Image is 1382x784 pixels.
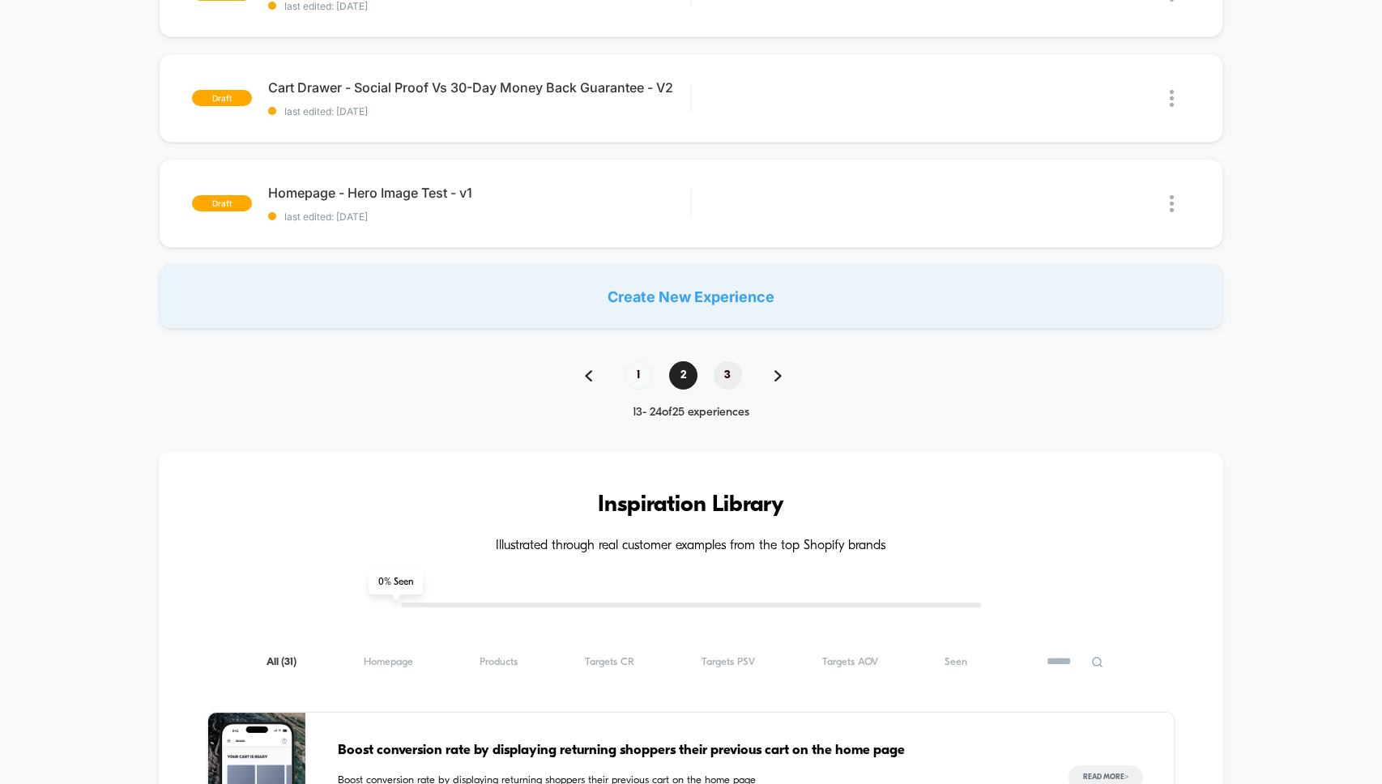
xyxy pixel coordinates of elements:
[192,195,252,211] span: draft
[268,185,690,201] span: Homepage - Hero Image Test - v1
[268,79,690,96] span: Cart Drawer - Social Proof Vs 30-Day Money Back Guarantee - V2
[192,90,252,106] span: draft
[268,105,690,117] span: last edited: [DATE]
[369,570,423,594] span: 0 % Seen
[585,656,634,668] span: Targets CR
[338,740,1036,761] span: Boost conversion rate by displaying returning shoppers their previous cart on the home page
[669,361,697,390] span: 2
[625,361,653,390] span: 1
[1170,195,1174,212] img: close
[569,406,814,420] div: 13 - 24 of 25 experiences
[945,656,967,668] span: Seen
[207,539,1175,554] h4: Illustrated through real customer examples from the top Shopify brands
[281,657,296,667] span: ( 31 )
[585,370,592,381] img: pagination back
[702,656,755,668] span: Targets PSV
[774,370,782,381] img: pagination forward
[364,656,413,668] span: Homepage
[268,211,690,223] span: last edited: [DATE]
[480,656,518,668] span: Products
[1170,90,1174,107] img: close
[822,656,878,668] span: Targets AOV
[159,264,1223,329] div: Create New Experience
[207,492,1175,518] h3: Inspiration Library
[267,656,296,668] span: All
[714,361,742,390] span: 3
